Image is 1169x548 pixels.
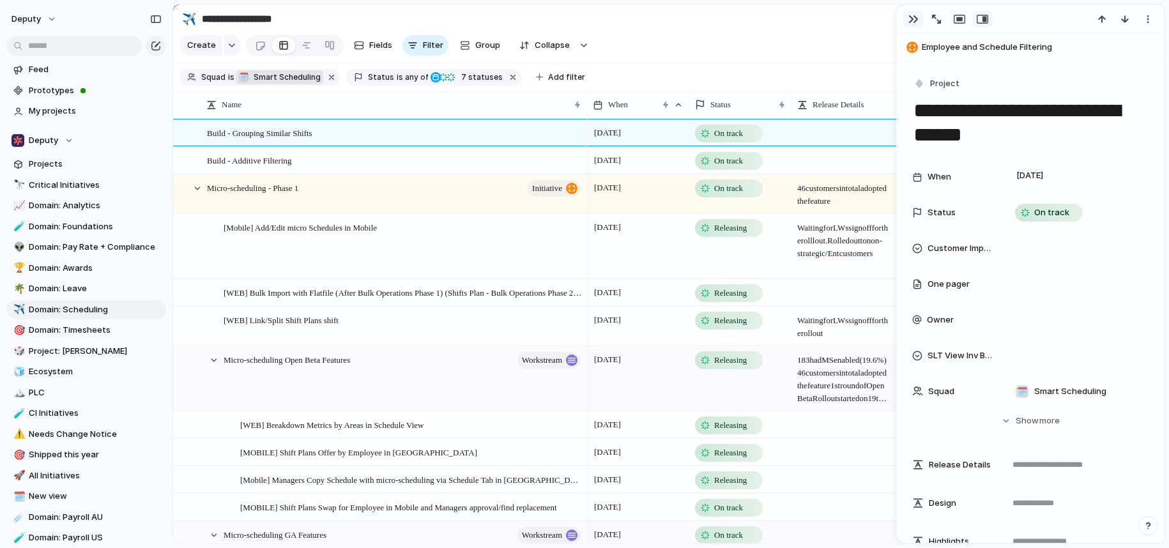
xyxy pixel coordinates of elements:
span: [Mobile] Add/Edit micro Schedules in Mobile [224,220,377,234]
button: 🔭 [11,179,24,192]
span: Shipped this year [29,448,162,461]
span: Releasing [714,222,747,234]
span: Micro-scheduling - Phase 1 [207,180,298,195]
div: 🔭 [13,178,22,192]
span: One pager [928,278,970,291]
span: Domain: Payroll US [29,531,162,544]
button: 📈 [11,199,24,212]
span: Show [1016,415,1039,427]
span: [DATE] [591,285,624,300]
span: Create [187,39,216,52]
div: 🚀 [13,468,22,483]
div: 🧊 [13,365,22,379]
a: 🧪Domain: Payroll US [6,528,166,547]
div: 🧪 [13,406,22,421]
a: 🎲Project: [PERSON_NAME] [6,342,166,361]
span: Waiting for LWs sign off for the rollout [792,307,893,340]
button: 🚀 [11,469,24,482]
div: 🎯 [13,448,22,462]
a: 🚀All Initiatives [6,466,166,485]
a: 👽Domain: Pay Rate + Compliance [6,238,166,257]
span: Releasing [714,446,747,459]
a: 🏔️PLC [6,383,166,402]
span: CI Initiatives [29,407,162,420]
button: Employee and Schedule Filtering [903,37,1158,57]
span: Domain: Leave [29,282,162,295]
span: Customer Impact [928,242,994,255]
span: [DATE] [591,499,624,515]
span: Highlights [929,535,969,548]
div: 🌴 [13,282,22,296]
a: Feed [6,60,166,79]
div: 🏔️ [13,385,22,400]
span: [DATE] [591,153,624,168]
span: Smart Scheduling [254,72,321,83]
span: [WEB] Bulk Import with Flatfile (After Bulk Operations Phase 1) (Shifts Plan - Bulk Operations Ph... [224,285,583,300]
span: 7 [457,72,468,82]
div: 🧊Ecosystem [6,362,166,381]
span: Name [222,98,241,111]
span: Build - Grouping Similar Shifts [207,125,312,140]
div: ⚠️ [13,427,22,441]
button: workstream [517,527,581,544]
span: Domain: Foundations [29,220,162,233]
a: 🧪Domain: Foundations [6,217,166,236]
span: Squad [928,385,954,398]
span: [WEB] Breakdown Metrics by Areas in Schedule View [240,417,424,432]
span: Needs Change Notice [29,428,162,441]
div: 👽 [13,240,22,255]
span: Releasing [714,419,747,432]
span: [WEB] Link/Split Shift Plans shift [224,312,339,327]
a: 🔭Critical Initiatives [6,176,166,195]
span: [Mobile] Managers Copy Schedule with micro-scheduling via Schedule Tab in [GEOGRAPHIC_DATA] [240,472,583,487]
button: 🧊 [11,365,24,378]
span: Add filter [548,72,585,83]
button: ✈️ [179,9,199,29]
span: Domain: Awards [29,262,162,275]
span: SLT View Inv Bucket [928,349,994,362]
span: Domain: Timesheets [29,324,162,337]
button: 🧪 [11,220,24,233]
a: My projects [6,102,166,121]
a: 🗓️New view [6,487,166,506]
span: Status [928,206,956,219]
div: ☄️Domain: Payroll AU [6,508,166,527]
span: Micro-scheduling GA Features [224,527,326,542]
span: workstream [522,351,562,369]
span: On track [714,155,743,167]
span: Design [929,497,956,510]
button: 🌴 [11,282,24,295]
span: deputy [11,13,41,26]
span: workstream [522,526,562,544]
span: Releasing [714,354,747,367]
div: 📈Domain: Analytics [6,196,166,215]
span: [DATE] [591,312,624,328]
span: On track [714,182,743,195]
span: Critical Initiatives [29,179,162,192]
span: [DATE] [591,527,624,542]
span: On track [714,127,743,140]
span: Releasing [714,287,747,300]
span: Prototypes [29,84,162,97]
span: Project: [PERSON_NAME] [29,345,162,358]
button: 🎲 [11,345,24,358]
button: 🗓️Smart Scheduling [236,70,323,84]
span: Release Details [813,98,864,111]
button: Showmore [912,409,1149,432]
span: [DATE] [591,220,624,235]
button: isany of [394,70,431,84]
div: ✈️ [182,10,196,27]
span: Releasing [714,474,747,487]
button: workstream [517,352,581,369]
div: 🗓️ [239,72,249,82]
button: 🏔️ [11,386,24,399]
div: 📈 [13,199,22,213]
span: Build - Additive Filtering [207,153,292,167]
button: 👽 [11,241,24,254]
button: 🏆 [11,262,24,275]
a: Prototypes [6,81,166,100]
a: ⚠️Needs Change Notice [6,425,166,444]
